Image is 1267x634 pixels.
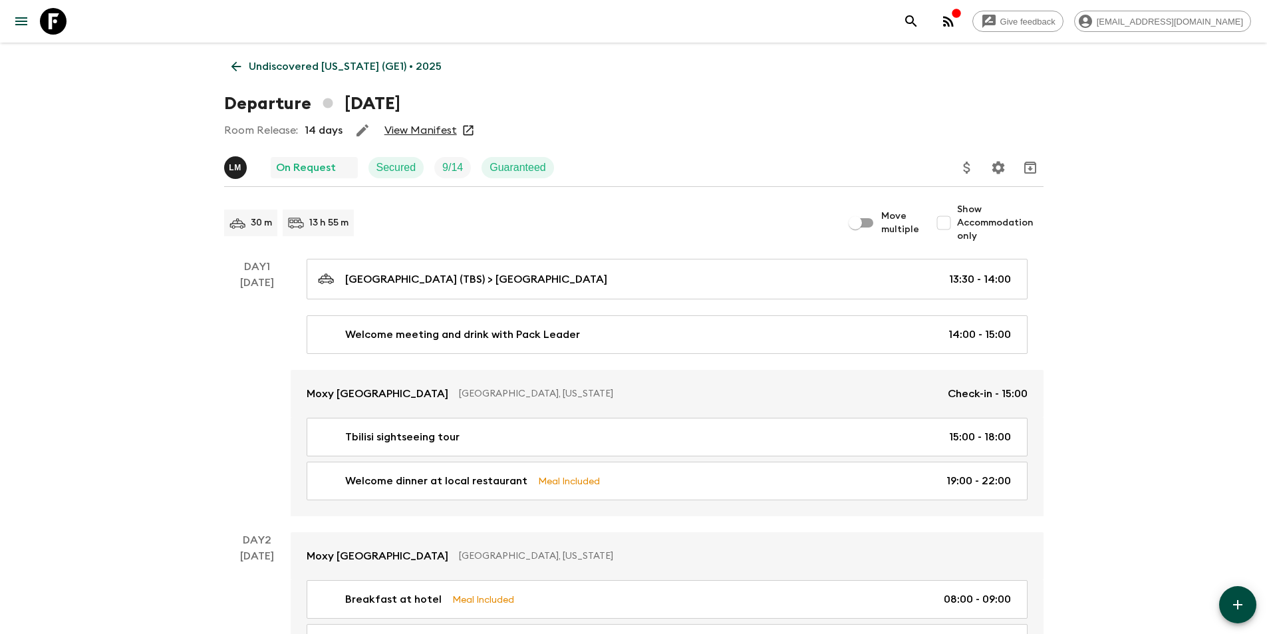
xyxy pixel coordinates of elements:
[490,160,546,176] p: Guaranteed
[8,8,35,35] button: menu
[307,418,1028,456] a: Tbilisi sightseeing tour15:00 - 18:00
[224,122,298,138] p: Room Release:
[368,157,424,178] div: Secured
[1089,17,1250,27] span: [EMAIL_ADDRESS][DOMAIN_NAME]
[224,259,291,275] p: Day 1
[452,592,514,607] p: Meal Included
[249,59,442,75] p: Undiscovered [US_STATE] (GE1) • 2025
[224,53,449,80] a: Undiscovered [US_STATE] (GE1) • 2025
[944,591,1011,607] p: 08:00 - 09:00
[954,154,980,181] button: Update Price, Early Bird Discount and Costs
[251,216,272,230] p: 30 m
[291,532,1044,580] a: Moxy [GEOGRAPHIC_DATA][GEOGRAPHIC_DATA], [US_STATE]
[972,11,1063,32] a: Give feedback
[949,271,1011,287] p: 13:30 - 14:00
[946,473,1011,489] p: 19:00 - 22:00
[376,160,416,176] p: Secured
[307,548,448,564] p: Moxy [GEOGRAPHIC_DATA]
[224,532,291,548] p: Day 2
[985,154,1012,181] button: Settings
[240,275,274,516] div: [DATE]
[957,203,1044,243] span: Show Accommodation only
[276,160,336,176] p: On Request
[434,157,471,178] div: Trip Fill
[345,271,607,287] p: [GEOGRAPHIC_DATA] (TBS) > [GEOGRAPHIC_DATA]
[459,387,937,400] p: [GEOGRAPHIC_DATA], [US_STATE]
[229,162,241,173] p: L M
[898,8,924,35] button: search adventures
[345,473,527,489] p: Welcome dinner at local restaurant
[224,160,249,171] span: Luka Mamniashvili
[307,259,1028,299] a: [GEOGRAPHIC_DATA] (TBS) > [GEOGRAPHIC_DATA]13:30 - 14:00
[309,216,349,230] p: 13 h 55 m
[384,124,457,137] a: View Manifest
[307,315,1028,354] a: Welcome meeting and drink with Pack Leader14:00 - 15:00
[1074,11,1251,32] div: [EMAIL_ADDRESS][DOMAIN_NAME]
[305,122,343,138] p: 14 days
[993,17,1063,27] span: Give feedback
[345,327,580,343] p: Welcome meeting and drink with Pack Leader
[345,591,442,607] p: Breakfast at hotel
[948,327,1011,343] p: 14:00 - 15:00
[442,160,463,176] p: 9 / 14
[307,580,1028,619] a: Breakfast at hotelMeal Included08:00 - 09:00
[224,156,249,179] button: LM
[538,474,600,488] p: Meal Included
[1017,154,1044,181] button: Archive (Completed, Cancelled or Unsynced Departures only)
[948,386,1028,402] p: Check-in - 15:00
[307,386,448,402] p: Moxy [GEOGRAPHIC_DATA]
[224,90,400,117] h1: Departure [DATE]
[459,550,1017,563] p: [GEOGRAPHIC_DATA], [US_STATE]
[307,462,1028,500] a: Welcome dinner at local restaurantMeal Included19:00 - 22:00
[949,429,1011,445] p: 15:00 - 18:00
[291,370,1044,418] a: Moxy [GEOGRAPHIC_DATA][GEOGRAPHIC_DATA], [US_STATE]Check-in - 15:00
[345,429,460,445] p: Tbilisi sightseeing tour
[881,210,920,236] span: Move multiple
